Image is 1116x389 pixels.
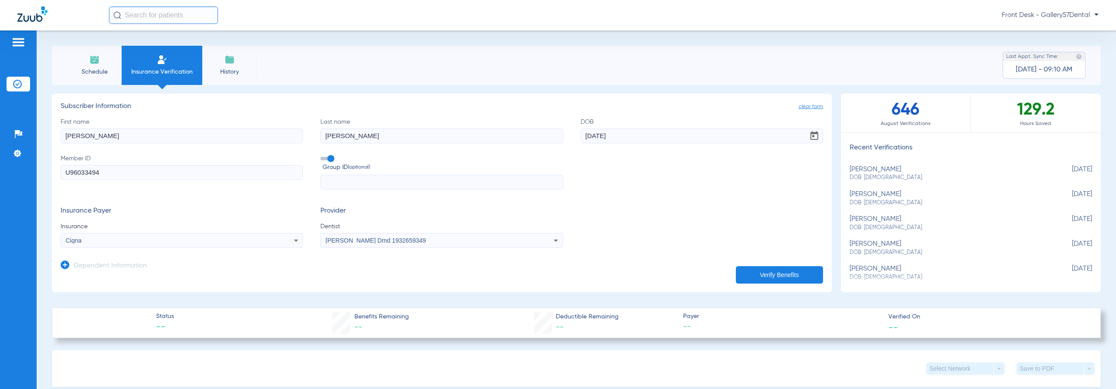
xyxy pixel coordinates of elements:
[850,199,1048,207] span: DOB: [DEMOGRAPHIC_DATA]
[888,322,898,331] span: --
[850,174,1048,182] span: DOB: [DEMOGRAPHIC_DATA]
[850,265,1048,281] div: [PERSON_NAME]
[683,312,881,321] span: Payer
[806,127,823,145] button: Open calendar
[128,68,196,76] span: Insurance Verification
[1072,347,1116,389] iframe: Chat Widget
[61,118,303,143] label: First name
[109,7,218,24] input: Search for patients
[1016,65,1072,74] span: [DATE] - 09:10 AM
[157,54,167,65] img: Manual Insurance Verification
[971,119,1101,128] span: Hours Saved
[1076,54,1082,60] img: last sync help info
[354,323,362,331] span: --
[1048,166,1092,182] span: [DATE]
[1002,11,1099,20] span: Front Desk - Gallery57Dental
[1006,52,1058,61] span: Last Appt. Sync Time:
[320,129,563,143] input: Last name
[556,312,619,321] span: Deductible Remaining
[61,154,303,190] label: Member ID
[225,54,235,65] img: History
[209,68,250,76] span: History
[66,237,82,244] span: Cigna
[841,119,970,128] span: August Verifications
[320,118,563,143] label: Last name
[850,249,1048,257] span: DOB: [DEMOGRAPHIC_DATA]
[683,321,881,332] span: --
[850,224,1048,232] span: DOB: [DEMOGRAPHIC_DATA]
[74,68,115,76] span: Schedule
[850,215,1048,231] div: [PERSON_NAME]
[841,144,1101,152] h3: Recent Verifications
[156,312,174,321] span: Status
[850,190,1048,206] div: [PERSON_NAME]
[850,166,1048,182] div: [PERSON_NAME]
[320,207,563,216] h3: Provider
[348,163,370,172] small: (optional)
[1048,190,1092,206] span: [DATE]
[581,129,823,143] input: DOBOpen calendar
[850,240,1048,256] div: [PERSON_NAME]
[799,102,823,111] span: clear form
[61,222,303,231] span: Insurance
[1048,215,1092,231] span: [DATE]
[1048,265,1092,281] span: [DATE]
[850,274,1048,281] span: DOB: [DEMOGRAPHIC_DATA]
[354,312,409,321] span: Benefits Remaining
[320,222,563,231] span: Dentist
[841,94,971,132] div: 646
[61,129,303,143] input: First name
[581,118,823,143] label: DOB
[11,37,25,47] img: hamburger-icon
[556,323,564,331] span: --
[61,102,823,111] h3: Subscriber Information
[61,165,303,180] input: Member ID
[17,7,48,22] img: Zuub Logo
[323,163,563,172] span: Group ID
[1048,240,1092,256] span: [DATE]
[74,262,147,271] h3: Dependent Information
[326,237,426,244] span: [PERSON_NAME] Dmd 1932659349
[113,11,121,19] img: Search Icon
[971,94,1101,132] div: 129.2
[888,312,1086,321] span: Verified On
[61,207,303,216] h3: Insurance Payer
[156,321,174,334] span: --
[89,54,100,65] img: Schedule
[736,266,823,284] button: Verify Benefits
